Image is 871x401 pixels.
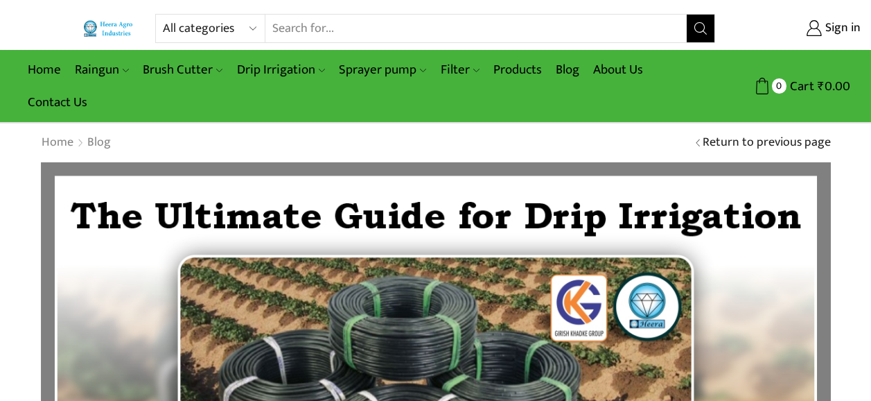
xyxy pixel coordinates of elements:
[265,15,687,42] input: Search for...
[736,16,861,41] a: Sign in
[822,19,861,37] span: Sign in
[21,53,68,86] a: Home
[818,76,850,97] bdi: 0.00
[772,78,786,93] span: 0
[21,86,94,119] a: Contact Us
[687,15,714,42] button: Search button
[87,134,112,152] a: Blog
[586,53,650,86] a: About Us
[434,53,486,86] a: Filter
[818,76,825,97] span: ₹
[549,53,586,86] a: Blog
[703,134,831,152] a: Return to previous page
[41,134,74,152] a: Home
[68,53,136,86] a: Raingun
[786,77,814,96] span: Cart
[230,53,332,86] a: Drip Irrigation
[136,53,229,86] a: Brush Cutter
[729,74,850,99] a: 0 Cart ₹0.00
[486,53,549,86] a: Products
[332,53,433,86] a: Sprayer pump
